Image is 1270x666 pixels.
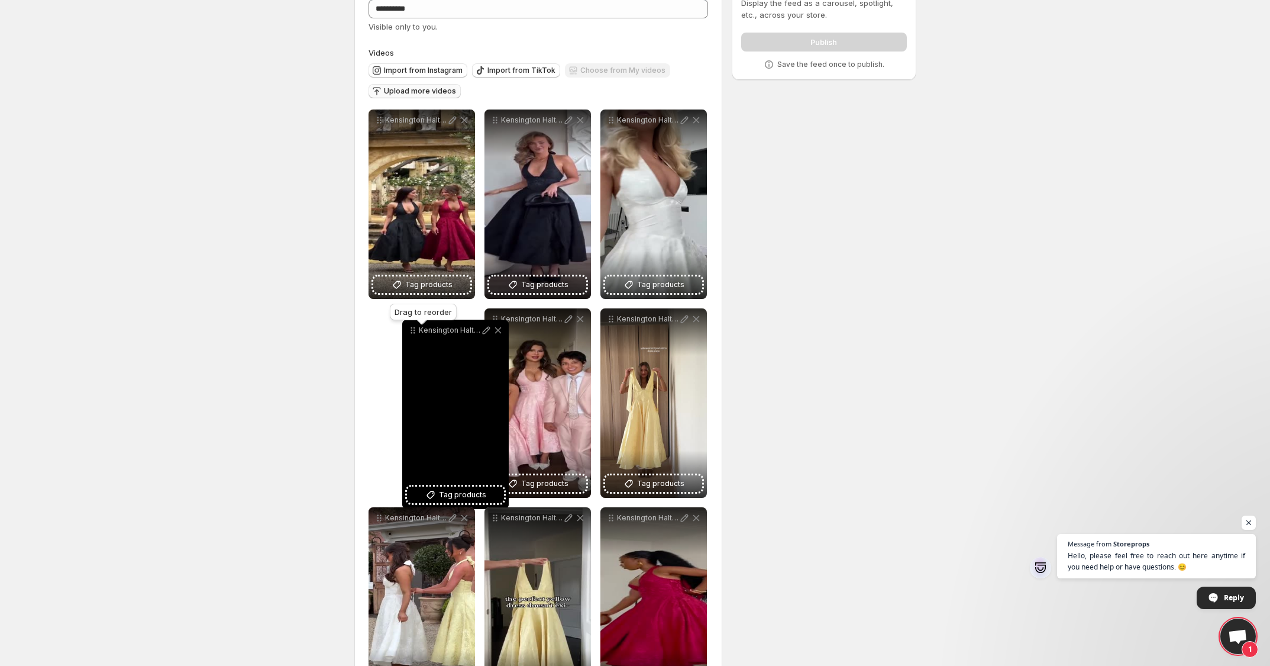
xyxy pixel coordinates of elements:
button: Tag products [373,276,470,293]
button: Tag products [489,276,586,293]
span: Hello, please feel free to reach out here anytime if you need help or have questions. 😊 [1068,550,1245,572]
div: Kensington Halter Midi Dress - Video 8Tag products [600,308,707,498]
span: Reply [1224,587,1244,608]
p: Kensington Halter Midi Dress - Video 2 [501,115,563,125]
div: Kensington Halter Midi Dress - Video 2Tag products [484,110,591,299]
button: Tag products [489,475,586,492]
div: Kensington Halter Midi Dress - Video 1Tag products [369,110,475,299]
span: Upload more videos [384,86,456,96]
div: Kensington Halter Midi Dress - Video 4Tag products [402,320,509,509]
span: Tag products [637,478,684,490]
p: Kensington Halter Midi Dress - Video 1 [385,115,447,125]
button: Tag products [605,276,702,293]
span: Message from [1068,540,1111,547]
span: Visible only to you. [369,22,438,31]
button: Import from TikTok [472,63,560,78]
p: Kensington Halter Midi Dress - Video 8 [617,314,678,324]
span: Tag products [637,279,684,291]
span: 1 [1242,641,1258,658]
span: Tag products [439,489,486,501]
div: Open chat [1220,619,1256,654]
span: Tag products [405,279,453,291]
button: Import from Instagram [369,63,467,78]
button: Tag products [605,475,702,492]
div: Kensington Halter Midi Dress - Video 3Tag products [600,110,707,299]
button: Upload more videos [369,84,461,98]
span: Storeprops [1113,540,1149,547]
span: Import from Instagram [384,66,463,75]
p: Kensington Halter Midi Dress - Video 6 [501,513,563,523]
span: Tag products [521,279,568,291]
span: Videos [369,48,394,57]
p: Kensington Halter Midi Dress - Video 7 [617,513,678,523]
p: Kensington Halter Midi Dress - Video 3 [617,115,678,125]
p: Kensington Halter Midi Dress - Video 4 [419,326,480,335]
div: Kensington Halter Midi Dress - Video 10Tag products [484,308,591,498]
p: Save the feed once to publish. [777,60,884,69]
p: Kensington Halter Midi Dress - Video 5 [385,513,447,523]
button: Tag products [407,487,504,503]
span: Tag products [521,478,568,490]
p: Kensington Halter Midi Dress - Video 10 [501,314,563,324]
span: Import from TikTok [487,66,555,75]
